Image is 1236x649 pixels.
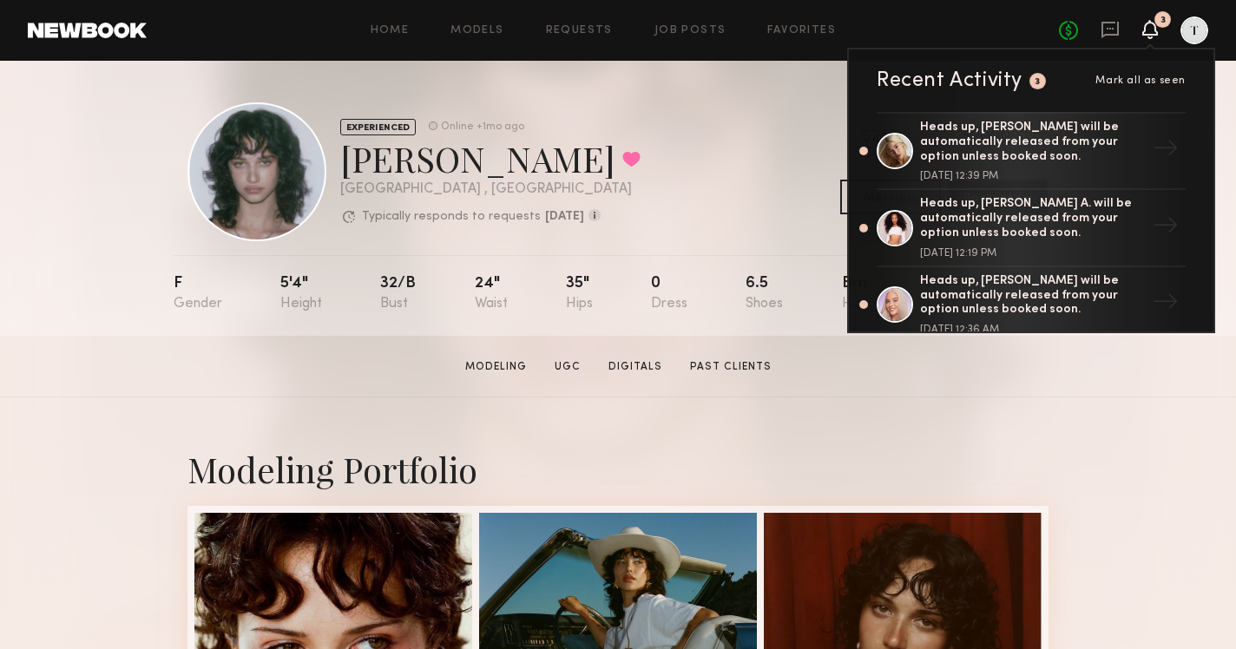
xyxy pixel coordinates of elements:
div: Heads up, [PERSON_NAME] will be automatically released from your option unless booked soon. [920,121,1146,164]
div: 24" [475,276,508,311]
a: Modeling [458,359,534,375]
a: Heads up, [PERSON_NAME] will be automatically released from your option unless booked soon.[DATE]... [877,112,1186,190]
span: Mark all as seen [1095,75,1186,86]
div: 35" [566,276,593,311]
a: Requests [546,25,613,36]
div: 3 [1160,16,1166,25]
a: Models [450,25,503,36]
a: UGC [548,359,588,375]
div: Online +1mo ago [441,121,524,133]
div: Modeling Portfolio [187,446,1049,492]
div: [DATE] 12:19 PM [920,248,1146,259]
p: Typically responds to requests [362,211,541,223]
b: [DATE] [545,211,584,223]
div: Heads up, [PERSON_NAME] will be automatically released from your option unless booked soon. [920,274,1146,318]
a: Heads up, [PERSON_NAME] will be automatically released from your option unless booked soon.[DATE]... [877,267,1186,344]
div: 3 [1035,77,1041,87]
div: 32/b [380,276,416,311]
div: Brn [842,276,868,311]
div: 5'4" [280,276,322,311]
div: → [1146,206,1186,251]
a: Digitals [602,359,669,375]
a: Favorites [767,25,836,36]
div: 6.5 [746,276,783,311]
div: [DATE] 12:36 AM [920,324,1146,335]
div: [GEOGRAPHIC_DATA] , [GEOGRAPHIC_DATA] [340,182,641,197]
div: Heads up, [PERSON_NAME] A. will be automatically released from your option unless booked soon. [920,197,1146,240]
a: Job Posts [654,25,726,36]
div: 0 [651,276,687,311]
div: → [1146,128,1186,174]
a: Heads up, [PERSON_NAME] A. will be automatically released from your option unless booked soon.[DA... [877,190,1186,266]
div: EXPERIENCED [340,119,416,135]
div: → [1146,282,1186,327]
a: Past Clients [683,359,779,375]
div: [DATE] 12:39 PM [920,171,1146,181]
div: [PERSON_NAME] [340,135,641,181]
div: Recent Activity [877,70,1022,91]
button: Message [840,180,941,214]
div: F [174,276,222,311]
a: Home [371,25,410,36]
